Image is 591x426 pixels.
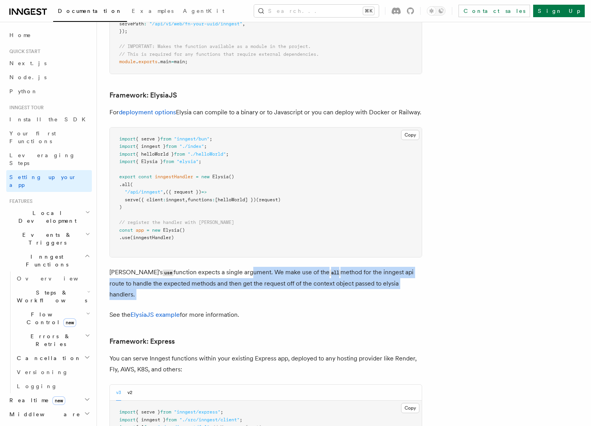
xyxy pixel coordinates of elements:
span: Home [9,31,31,39]
a: deployment options [119,108,176,116]
span: "./src/inngest/client" [179,417,240,422]
span: from [163,159,174,164]
span: Setting up your app [9,174,77,188]
span: Cancellation [14,354,81,362]
span: = [147,227,149,233]
span: Inngest Functions [6,253,84,268]
span: inngestHandler [155,174,193,179]
a: Next.js [6,56,92,70]
code: use [163,270,174,276]
a: Node.js [6,70,92,84]
span: .all [119,182,130,187]
span: from [160,409,171,415]
span: : [144,21,147,27]
span: export [119,174,136,179]
span: "elysia" [177,159,199,164]
a: Install the SDK [6,112,92,126]
span: : [212,197,215,202]
span: Features [6,198,32,204]
span: Overview [17,275,97,282]
span: }); [119,28,127,34]
a: Framework: Express [109,336,175,347]
span: . [136,59,138,64]
span: ({ client [138,197,163,202]
span: import [119,417,136,422]
span: exports [138,59,158,64]
span: ; [226,151,229,157]
span: const [119,227,133,233]
span: serve [125,197,138,202]
span: Inngest tour [6,105,44,111]
span: ; [199,159,201,164]
a: Leveraging Steps [6,148,92,170]
a: Contact sales [458,5,530,17]
button: Errors & Retries [14,329,92,351]
span: Events & Triggers [6,231,85,247]
span: module [119,59,136,64]
span: ; [240,417,242,422]
span: import [119,136,136,142]
button: Inngest Functions [6,250,92,272]
span: = [196,174,199,179]
span: { inngest } [136,417,166,422]
span: ({ request }) [166,189,201,195]
span: Logging [17,383,57,389]
span: Flow Control [14,311,86,326]
span: Local Development [6,209,85,225]
span: .use [119,235,130,240]
span: main; [174,59,188,64]
button: Steps & Workflows [14,286,92,307]
span: from [166,144,177,149]
span: ( [130,182,133,187]
a: AgentKit [178,2,229,21]
a: ElysiaJS example [131,311,180,318]
span: "./helloWorld" [188,151,226,157]
span: { serve } [136,409,160,415]
span: { serve } [136,136,160,142]
span: Leveraging Steps [9,152,75,166]
button: Local Development [6,206,92,228]
span: = [171,59,174,64]
span: () [179,227,185,233]
a: Overview [14,272,92,286]
span: "inngest/express" [174,409,220,415]
button: Toggle dark mode [427,6,446,16]
span: , [163,189,166,195]
button: Copy [401,130,419,140]
span: // register the handler with [PERSON_NAME] [119,220,234,225]
span: import [119,151,136,157]
span: "inngest/bun" [174,136,210,142]
span: Steps & Workflows [14,289,87,304]
p: See the for more information. [109,309,422,320]
span: from [160,136,171,142]
button: v2 [127,385,133,401]
span: inngest [166,197,185,202]
code: all [330,270,340,276]
button: Cancellation [14,351,92,365]
button: Search...⌘K [254,5,379,17]
button: Copy [401,403,419,413]
span: servePath [119,21,144,27]
span: import [119,144,136,149]
a: Versioning [14,365,92,379]
span: ; [204,144,207,149]
span: { inngest } [136,144,166,149]
a: Home [6,28,92,42]
span: import [119,159,136,164]
span: "./index" [179,144,204,149]
span: Versioning [17,369,68,375]
span: Node.js [9,74,47,80]
span: ; [220,409,223,415]
span: new [152,227,160,233]
p: You can serve Inngest functions within your existing Express app, deployed to any hosting provide... [109,353,422,375]
span: Middleware [6,410,81,418]
div: Inngest Functions [6,272,92,393]
button: Events & Triggers [6,228,92,250]
span: Python [9,88,38,94]
button: Flow Controlnew [14,307,92,329]
a: Python [6,84,92,98]
span: Install the SDK [9,116,90,122]
span: Examples [132,8,174,14]
button: Middleware [6,407,92,421]
span: Elysia [163,227,179,233]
